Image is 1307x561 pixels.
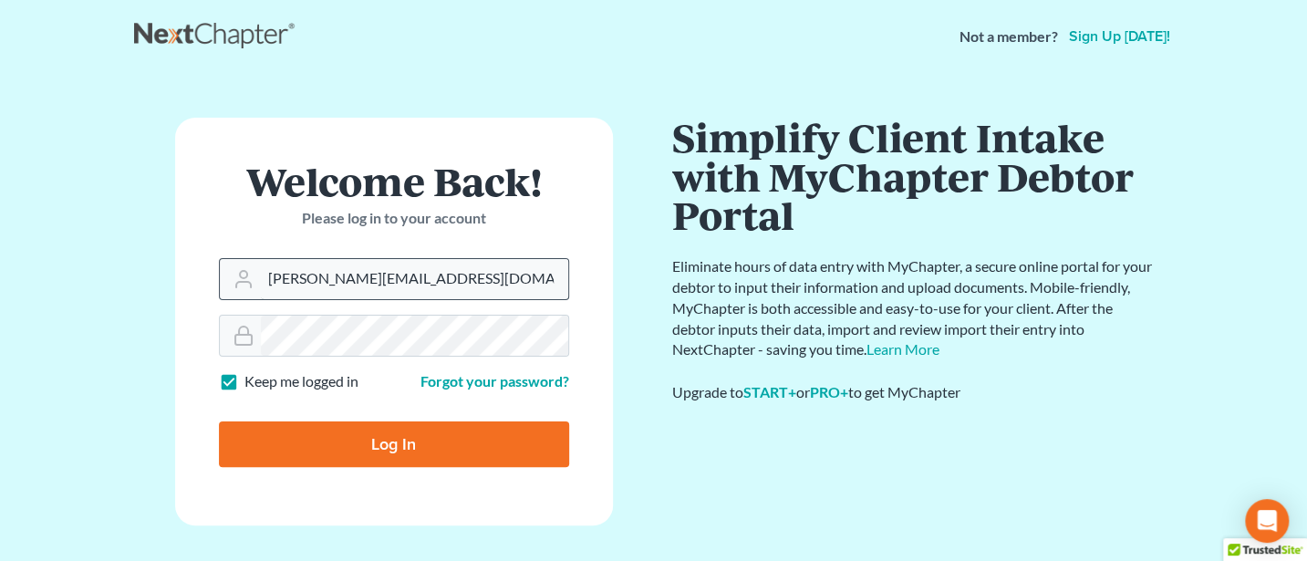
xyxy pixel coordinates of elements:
[810,383,848,400] a: PRO+
[960,26,1058,47] strong: Not a member?
[672,256,1156,360] p: Eliminate hours of data entry with MyChapter, a secure online portal for your debtor to input the...
[219,208,569,229] p: Please log in to your account
[244,371,358,392] label: Keep me logged in
[866,340,939,358] a: Learn More
[672,118,1156,234] h1: Simplify Client Intake with MyChapter Debtor Portal
[420,372,569,390] a: Forgot your password?
[1245,499,1289,543] div: Open Intercom Messenger
[743,383,796,400] a: START+
[219,161,569,201] h1: Welcome Back!
[672,382,1156,403] div: Upgrade to or to get MyChapter
[261,259,568,299] input: Email Address
[219,421,569,467] input: Log In
[1065,29,1174,44] a: Sign up [DATE]!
